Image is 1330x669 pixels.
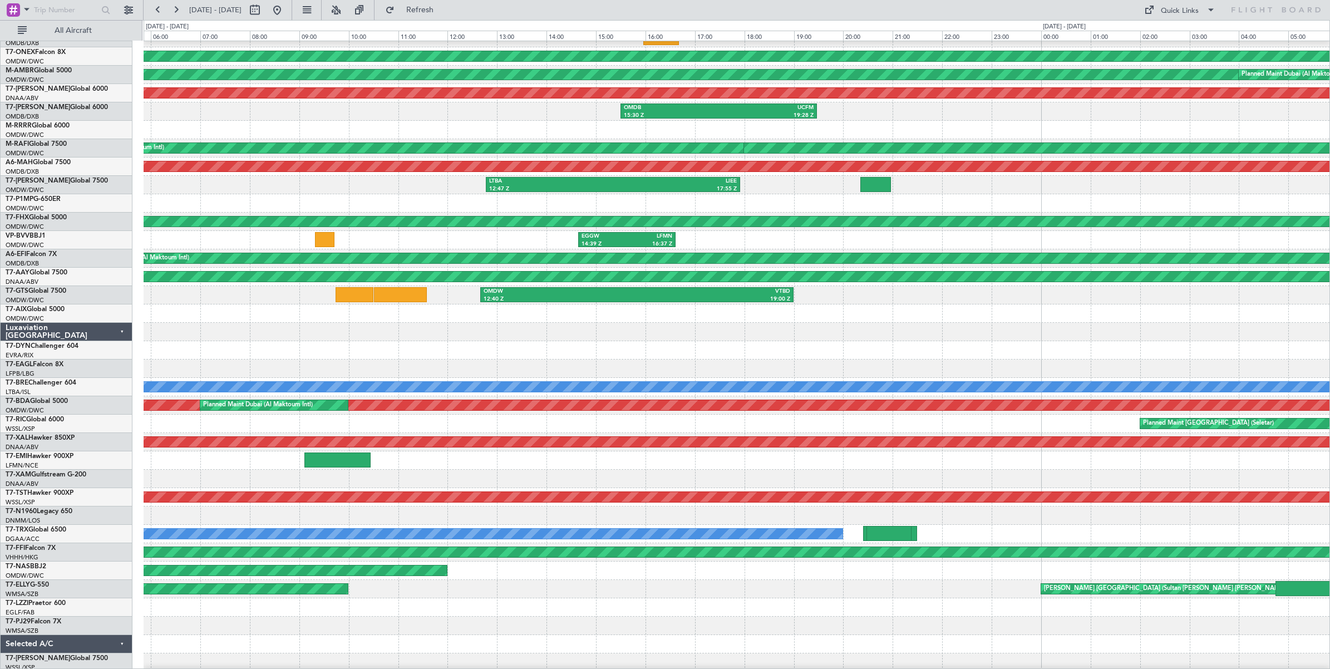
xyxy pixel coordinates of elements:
[893,31,942,41] div: 21:00
[637,288,790,296] div: VTBD
[299,31,349,41] div: 09:00
[6,471,86,478] a: T7-XAMGulfstream G-200
[6,278,38,286] a: DNAA/ABV
[627,240,673,248] div: 16:37 Z
[992,31,1041,41] div: 23:00
[6,416,64,423] a: T7-RICGlobal 6000
[6,269,29,276] span: T7-AAY
[200,31,250,41] div: 07:00
[6,131,44,139] a: OMDW/DWC
[6,351,33,360] a: EVRA/RIX
[6,498,35,506] a: WSSL/XSP
[6,343,78,350] a: T7-DYNChallenger 604
[6,553,38,562] a: VHHH/HKG
[6,186,44,194] a: OMDW/DWC
[6,600,28,607] span: T7-LZZI
[6,122,70,129] a: M-RRRRGlobal 6000
[6,370,35,378] a: LFPB/LBG
[6,178,70,184] span: T7-[PERSON_NAME]
[627,233,673,240] div: LFMN
[380,1,447,19] button: Refresh
[6,306,27,313] span: T7-AIX
[582,233,627,240] div: EGGW
[250,31,299,41] div: 08:00
[203,397,313,414] div: Planned Maint Dubai (Al Maktoum Intl)
[6,388,31,396] a: LTBA/ISL
[6,572,44,580] a: OMDW/DWC
[6,214,29,221] span: T7-FHX
[613,178,736,185] div: LIEE
[6,149,44,158] a: OMDW/DWC
[6,86,70,92] span: T7-[PERSON_NAME]
[6,443,38,451] a: DNAA/ABV
[6,141,67,147] a: M-RAFIGlobal 7500
[718,104,814,112] div: UCFM
[6,380,76,386] a: T7-BREChallenger 604
[6,361,33,368] span: T7-EAGL
[6,516,40,525] a: DNMM/LOS
[6,535,40,543] a: DGAA/ACC
[6,471,31,478] span: T7-XAM
[6,314,44,323] a: OMDW/DWC
[6,508,72,515] a: T7-N1960Legacy 650
[6,288,28,294] span: T7-GTS
[794,31,844,41] div: 19:00
[6,112,39,121] a: OMDB/DXB
[6,435,28,441] span: T7-XAL
[6,563,46,570] a: T7-NASBBJ2
[6,453,73,460] a: T7-EMIHawker 900XP
[6,288,66,294] a: T7-GTSGlobal 7500
[6,104,70,111] span: T7-[PERSON_NAME]
[6,590,38,598] a: WMSA/SZB
[6,241,44,249] a: OMDW/DWC
[6,398,68,405] a: T7-BDAGlobal 5000
[1139,1,1221,19] button: Quick Links
[1091,31,1140,41] div: 01:00
[6,159,71,166] a: A6-MAHGlobal 7500
[6,251,57,258] a: A6-EFIFalcon 7X
[6,67,72,74] a: M-AMBRGlobal 5000
[546,31,596,41] div: 14:00
[596,31,646,41] div: 15:00
[6,76,44,84] a: OMDW/DWC
[6,233,46,239] a: VP-BVVBBJ1
[6,490,73,496] a: T7-TSTHawker 900XP
[6,159,33,166] span: A6-MAH
[6,86,108,92] a: T7-[PERSON_NAME]Global 6000
[718,112,814,120] div: 19:28 Z
[29,27,117,35] span: All Aircraft
[6,296,44,304] a: OMDW/DWC
[6,527,66,533] a: T7-TRXGlobal 6500
[489,185,613,193] div: 12:47 Z
[637,296,790,303] div: 19:00 Z
[6,259,39,268] a: OMDB/DXB
[6,563,30,570] span: T7-NAS
[6,655,70,662] span: T7-[PERSON_NAME]
[6,269,67,276] a: T7-AAYGlobal 7500
[6,582,49,588] a: T7-ELLYG-550
[6,233,29,239] span: VP-BVV
[6,214,67,221] a: T7-FHXGlobal 5000
[1041,31,1091,41] div: 00:00
[484,288,637,296] div: OMDW
[6,490,27,496] span: T7-TST
[6,67,34,74] span: M-AMBR
[6,461,38,470] a: LFMN/NCE
[6,545,56,552] a: T7-FFIFalcon 7X
[12,22,121,40] button: All Aircraft
[146,22,189,32] div: [DATE] - [DATE]
[646,31,695,41] div: 16:00
[6,57,44,66] a: OMDW/DWC
[6,168,39,176] a: OMDB/DXB
[1043,22,1086,32] div: [DATE] - [DATE]
[6,655,108,662] a: T7-[PERSON_NAME]Global 7500
[397,6,444,14] span: Refresh
[6,204,44,213] a: OMDW/DWC
[6,380,28,386] span: T7-BRE
[6,618,61,625] a: T7-PJ29Falcon 7X
[6,196,61,203] a: T7-P1MPG-650ER
[6,94,38,102] a: DNAA/ABV
[6,49,35,56] span: T7-ONEX
[6,406,44,415] a: OMDW/DWC
[1239,31,1288,41] div: 04:00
